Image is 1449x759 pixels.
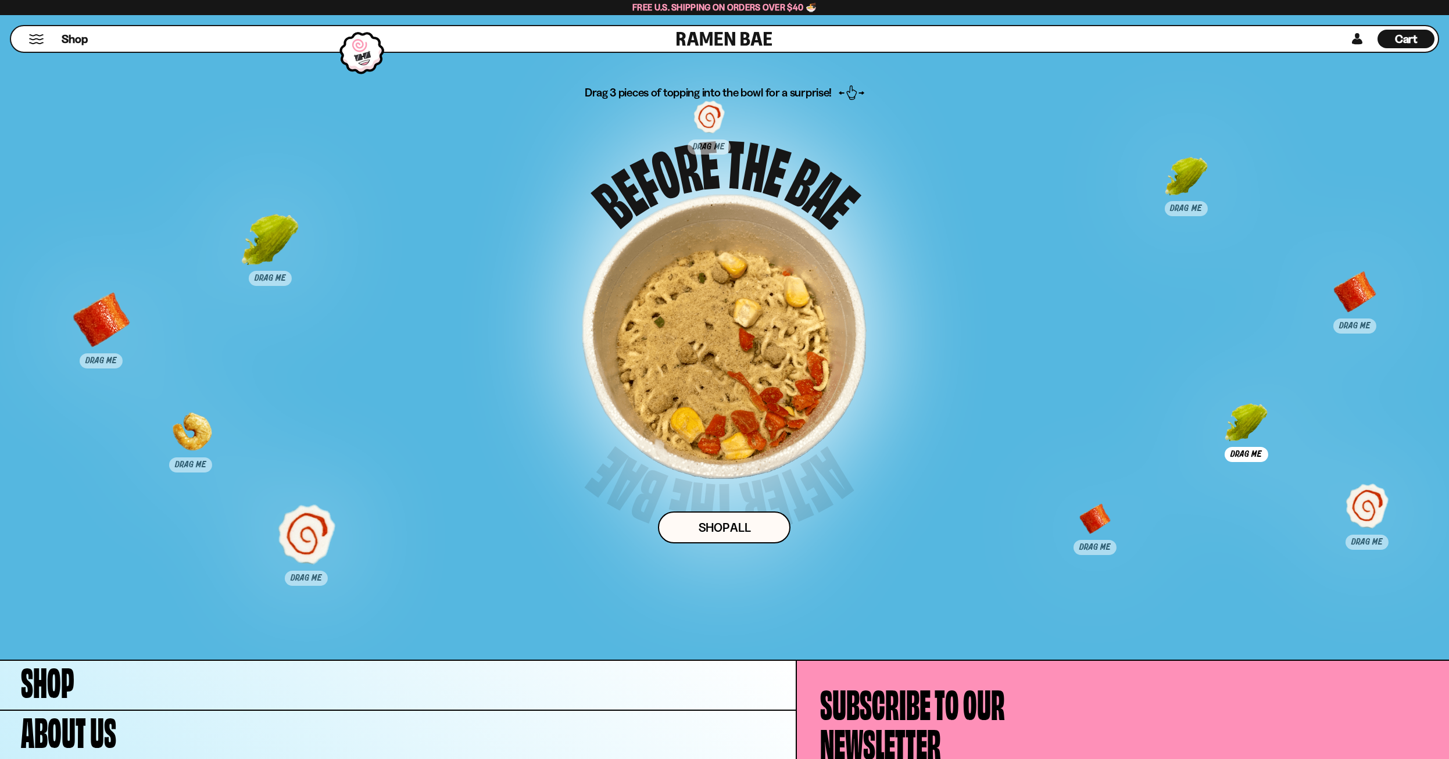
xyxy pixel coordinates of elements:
span: Free U.S. Shipping on Orders over $40 🍜 [632,2,817,13]
span: Cart [1395,32,1418,46]
span: About Us [21,710,116,749]
span: Shop [21,660,74,699]
button: Mobile Menu Trigger [28,34,44,44]
span: Shop [62,31,88,47]
a: Shop ALl [658,511,790,543]
a: Shop [62,30,88,48]
div: Cart [1378,26,1434,52]
p: Drag 3 pieces of topping into the bowl for a surprise! [585,85,864,194]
